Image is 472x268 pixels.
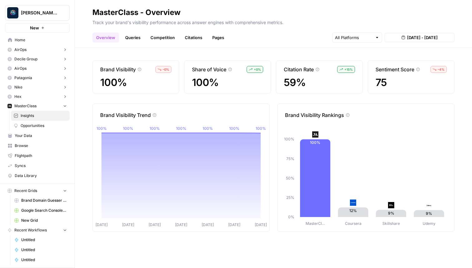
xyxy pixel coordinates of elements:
[21,218,67,223] span: New Grid
[181,33,206,43] a: Citations
[15,173,67,179] span: Data Library
[149,222,161,227] tspan: [DATE]
[5,73,70,83] button: Patagonia
[423,221,435,226] tspan: Udemy
[426,202,432,209] img: p5e259nx48zby9l3smdcjr9hejtl
[12,255,70,265] a: Untitled
[285,111,344,119] p: Brand Visibility Rankings
[12,195,70,205] a: Brand Domain Guesser QA
[5,45,70,54] button: AirOps
[5,64,70,73] button: AirOps
[163,67,169,72] span: – 0 %
[376,77,447,88] span: 75
[407,34,438,41] span: [DATE] - [DATE]
[12,245,70,255] a: Untitled
[228,222,240,227] tspan: [DATE]
[5,161,70,171] a: Syncs
[349,208,357,213] text: 12%
[5,54,70,64] button: Decile Group
[286,156,294,161] tspan: 75%
[123,126,133,131] tspan: 100%
[14,75,32,81] span: Patagonia
[5,151,70,161] a: Flightpath
[284,77,355,88] span: 59%
[100,66,136,73] p: Brand Visibility
[306,221,325,226] tspan: MasterCl…
[5,5,70,21] button: Workspace: Berna's Personal
[21,237,67,243] span: Untitled
[5,225,70,235] button: Recent Workflows
[229,126,239,131] tspan: 100%
[12,215,70,225] a: New Grid
[11,111,70,121] a: Insights
[7,7,18,18] img: Berna's Personal Logo
[192,66,226,73] p: Share of Voice
[21,257,67,263] span: Untitled
[15,133,67,139] span: Your Data
[5,141,70,151] a: Browse
[344,67,353,72] span: + 15 %
[385,33,455,42] button: [DATE] - [DATE]
[438,67,445,72] span: – 4 %
[5,23,70,33] button: New
[15,37,67,43] span: Home
[5,131,70,141] a: Your Data
[388,211,394,215] text: 9%
[176,126,186,131] tspan: 100%
[382,221,400,226] tspan: Skillshare
[12,205,70,215] a: Google Search Console - [DOMAIN_NAME]
[147,33,179,43] a: Competition
[376,66,414,73] p: Sentiment Score
[150,126,160,131] tspan: 100%
[312,131,318,138] img: m45g04c7stpv9a7fm5gbetvc5vml
[30,25,39,31] span: New
[96,126,107,131] tspan: 100%
[288,215,294,219] tspan: 0%
[7,104,12,108] img: m45g04c7stpv9a7fm5gbetvc5vml
[92,8,180,18] div: MasterClass - Overview
[286,176,294,180] tspan: 50%
[310,140,320,145] text: 100%
[426,211,432,216] text: 9%
[5,83,70,92] button: Nike
[14,66,27,71] span: AirOps
[203,126,213,131] tspan: 100%
[14,56,37,62] span: Decile Group
[14,47,27,53] span: AirOps
[14,94,22,99] span: Hex
[5,35,70,45] a: Home
[122,222,134,227] tspan: [DATE]
[192,77,263,88] span: 100%
[284,137,294,141] tspan: 100%
[14,227,47,233] span: Recent Workflows
[256,126,266,131] tspan: 100%
[286,195,294,200] tspan: 25%
[15,143,67,149] span: Browse
[21,123,67,129] span: Opportunities
[92,18,455,26] p: Track your brand's visibility performance across answer engines with comprehensive metrics.
[14,188,37,194] span: Recent Grids
[12,235,70,245] a: Untitled
[100,77,171,88] span: 100%
[388,202,394,208] img: x0cqewr117ghr3agsku58o5jagsq
[96,222,108,227] tspan: [DATE]
[209,33,228,43] a: Pages
[5,92,70,101] button: Hex
[335,34,372,41] input: All Platforms
[284,66,314,73] p: Citation Rate
[14,84,22,90] span: Nike
[15,163,67,169] span: Syncs
[92,33,119,43] a: Overview
[5,171,70,181] a: Data Library
[21,208,67,213] span: Google Search Console - [DOMAIN_NAME]
[5,101,70,111] button: MasterClass
[11,121,70,131] a: Opportunities
[5,186,70,195] button: Recent Grids
[202,222,214,227] tspan: [DATE]
[255,222,267,227] tspan: [DATE]
[21,113,67,119] span: Insights
[21,198,67,203] span: Brand Domain Guesser QA
[254,67,261,72] span: + 0 %
[21,10,59,16] span: [PERSON_NAME] Personal
[15,153,67,159] span: Flightpath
